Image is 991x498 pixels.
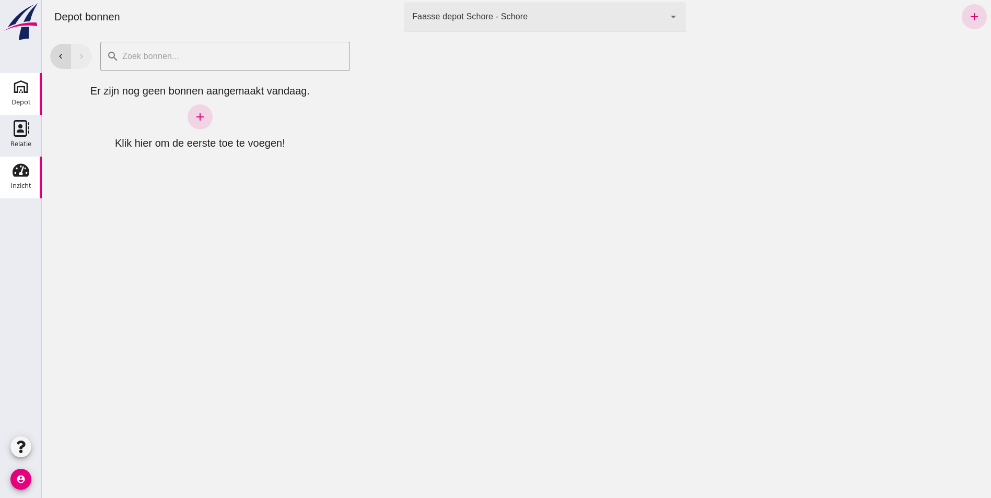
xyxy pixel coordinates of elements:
i: search [65,50,77,63]
img: logo-small.a267ee39.svg [2,3,40,41]
i: add [926,10,939,23]
div: Depot bonnen [4,9,87,24]
div: Er zijn nog geen bonnen aangemaakt vandaag. Klik hier om de eerste toe te voegen! [8,84,308,150]
i: arrow_drop_down [625,10,638,23]
div: Relatie [10,140,31,147]
div: Depot [11,99,31,105]
div: Faasse depot Schore - Schore [370,10,486,23]
i: account_circle [10,469,31,490]
input: Zoek bonnen... [77,42,302,71]
i: chevron_left [14,52,24,61]
i: add [152,111,165,123]
div: Inzicht [10,182,31,189]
